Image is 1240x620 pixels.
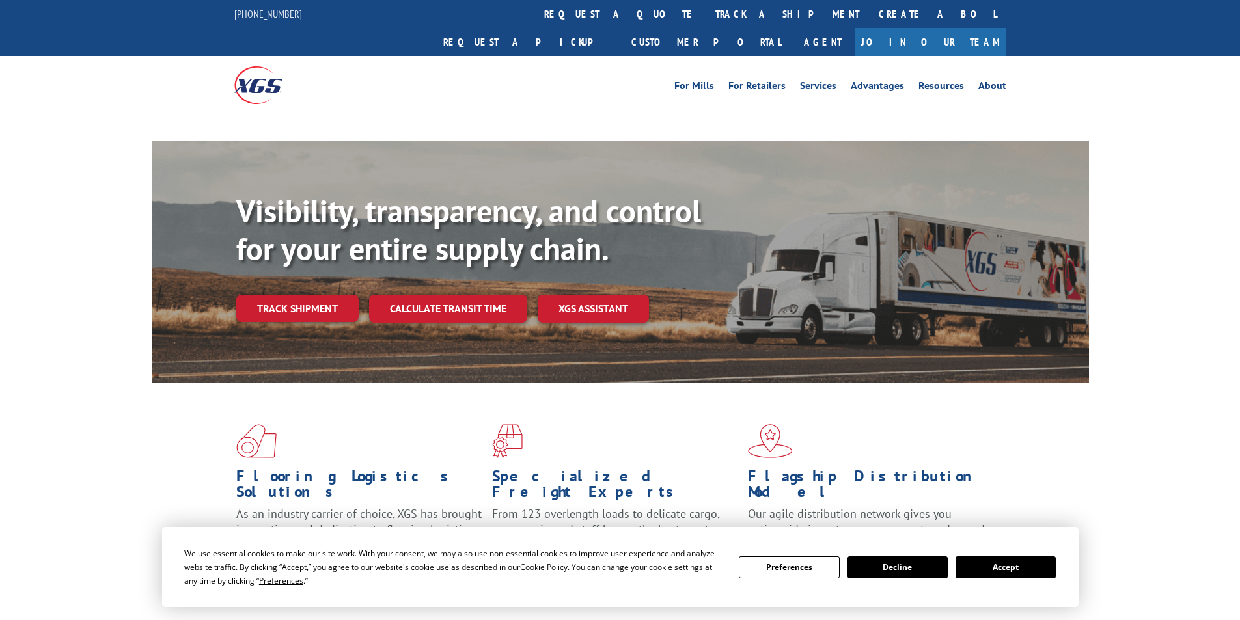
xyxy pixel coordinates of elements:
h1: Specialized Freight Experts [492,468,738,506]
img: xgs-icon-focused-on-flooring-red [492,424,523,458]
button: Accept [956,556,1056,578]
img: xgs-icon-total-supply-chain-intelligence-red [236,424,277,458]
a: Customer Portal [622,28,791,56]
a: XGS ASSISTANT [538,295,649,323]
a: For Retailers [728,81,786,95]
span: Our agile distribution network gives you nationwide inventory management on demand. [748,506,987,537]
span: As an industry carrier of choice, XGS has brought innovation and dedication to flooring logistics... [236,506,482,552]
a: Resources [918,81,964,95]
b: Visibility, transparency, and control for your entire supply chain. [236,191,701,269]
div: We use essential cookies to make our site work. With your consent, we may also use non-essential ... [184,546,723,587]
img: xgs-icon-flagship-distribution-model-red [748,424,793,458]
p: From 123 overlength loads to delicate cargo, our experienced staff knows the best way to move you... [492,506,738,564]
a: Agent [791,28,855,56]
a: Track shipment [236,295,359,322]
button: Preferences [739,556,839,578]
button: Decline [847,556,948,578]
h1: Flagship Distribution Model [748,468,994,506]
a: [PHONE_NUMBER] [234,7,302,20]
h1: Flooring Logistics Solutions [236,468,482,506]
span: Cookie Policy [520,561,568,573]
a: Advantages [851,81,904,95]
a: Request a pickup [434,28,622,56]
a: About [978,81,1006,95]
span: Preferences [259,575,303,586]
a: Join Our Team [855,28,1006,56]
a: Calculate transit time [369,295,527,323]
a: For Mills [674,81,714,95]
div: Cookie Consent Prompt [162,527,1079,607]
a: Services [800,81,836,95]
